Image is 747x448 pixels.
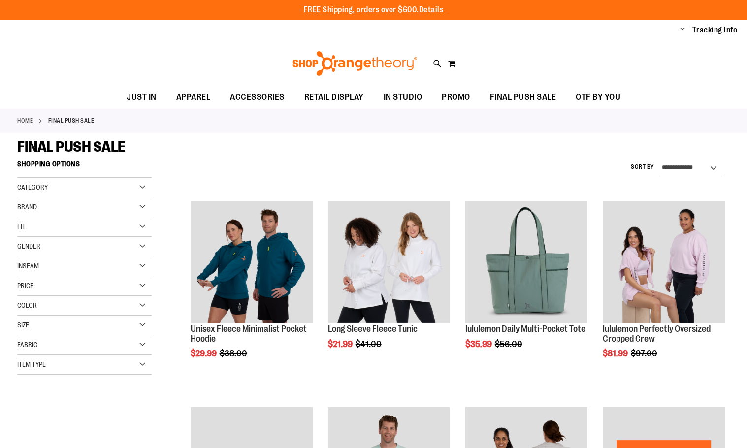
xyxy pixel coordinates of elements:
[291,51,419,76] img: Shop Orangetheory
[17,237,152,256] div: Gender
[17,301,37,309] span: Color
[17,335,152,355] div: Fabric
[17,355,152,375] div: Item Type
[191,324,307,344] a: Unisex Fleece Minimalist Pocket Hoodie
[465,339,493,349] span: $35.99
[17,262,39,270] span: Inseam
[17,178,152,197] div: Category
[304,86,364,108] span: RETAIL DISPLAY
[480,86,566,108] a: FINAL PUSH SALE
[304,4,444,16] p: FREE Shipping, orders over $600.
[117,86,166,109] a: JUST IN
[495,339,524,349] span: $56.00
[442,86,470,108] span: PROMO
[465,201,587,323] img: lululemon Daily Multi-Pocket Tote
[328,324,418,334] a: Long Sleeve Fleece Tunic
[17,203,37,211] span: Brand
[384,86,422,108] span: IN STUDIO
[17,360,46,368] span: Item Type
[176,86,211,108] span: APPAREL
[328,339,354,349] span: $21.99
[603,201,725,324] a: lululemon Perfectly Oversized Cropped Crew
[465,201,587,324] a: lululemon Daily Multi-Pocket Tote
[692,25,738,35] a: Tracking Info
[328,201,450,323] img: Product image for Fleece Long Sleeve
[17,138,126,155] span: FINAL PUSH SALE
[294,86,374,109] a: RETAIL DISPLAY
[328,201,450,324] a: Product image for Fleece Long Sleeve
[220,349,249,358] span: $38.00
[465,324,585,334] a: lululemon Daily Multi-Pocket Tote
[17,116,33,125] a: Home
[603,324,711,344] a: lululemon Perfectly Oversized Cropped Crew
[127,86,157,108] span: JUST IN
[603,349,629,358] span: $81.99
[490,86,556,108] span: FINAL PUSH SALE
[17,197,152,217] div: Brand
[191,201,313,323] img: Unisex Fleece Minimalist Pocket Hoodie
[17,296,152,316] div: Color
[566,86,630,109] a: OTF BY YOU
[186,196,318,384] div: product
[17,321,29,329] span: Size
[17,276,152,296] div: Price
[432,86,480,109] a: PROMO
[191,349,218,358] span: $29.99
[576,86,620,108] span: OTF BY YOU
[17,341,37,349] span: Fabric
[48,116,95,125] strong: FINAL PUSH SALE
[419,5,444,14] a: Details
[17,242,40,250] span: Gender
[17,282,33,289] span: Price
[598,196,730,384] div: product
[17,256,152,276] div: Inseam
[191,201,313,324] a: Unisex Fleece Minimalist Pocket Hoodie
[230,86,285,108] span: ACCESSORIES
[631,163,654,171] label: Sort By
[374,86,432,109] a: IN STUDIO
[166,86,221,109] a: APPAREL
[17,316,152,335] div: Size
[356,339,383,349] span: $41.00
[220,86,294,109] a: ACCESSORIES
[323,196,455,374] div: product
[17,183,48,191] span: Category
[460,196,592,374] div: product
[17,156,152,178] strong: Shopping Options
[603,201,725,323] img: lululemon Perfectly Oversized Cropped Crew
[680,25,685,35] button: Account menu
[631,349,659,358] span: $97.00
[17,223,26,230] span: Fit
[17,217,152,237] div: Fit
